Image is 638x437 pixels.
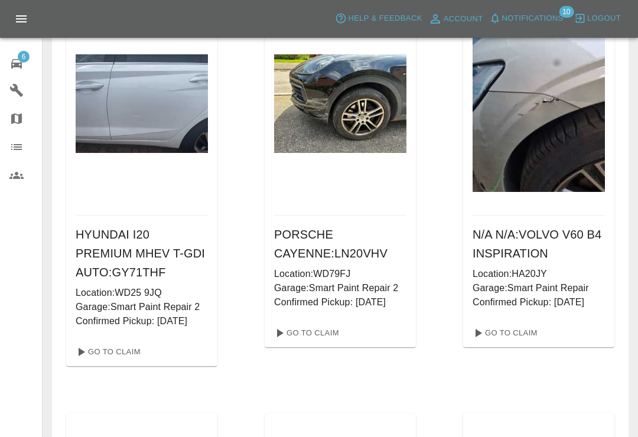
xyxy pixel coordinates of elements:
a: Go To Claim [71,343,144,361]
button: Logout [571,9,624,28]
p: Garage: Smart Paint Repair [473,281,605,295]
a: Account [425,9,486,28]
p: Garage: Smart Paint Repair 2 [76,300,208,314]
h6: PORSCHE CAYENNE : LN20VHV [274,225,406,263]
p: Location: WD79FJ [274,267,406,281]
button: Open drawer [7,5,35,33]
p: Location: WD25 9JQ [76,286,208,300]
a: Go To Claim [468,324,541,343]
p: Confirmed Pickup: [DATE] [76,314,208,328]
p: Location: HA20JY [473,267,605,281]
span: 10 [559,6,574,18]
p: Confirmed Pickup: [DATE] [473,295,605,309]
p: Garage: Smart Paint Repair 2 [274,281,406,295]
span: Account [444,12,483,26]
button: Notifications [486,9,567,28]
button: Help & Feedback [332,9,425,28]
p: Confirmed Pickup: [DATE] [274,295,406,309]
span: Help & Feedback [348,12,422,25]
a: Go To Claim [269,324,342,343]
h6: HYUNDAI I20 PREMIUM MHEV T-GDI AUTO : GY71THF [76,225,208,282]
h6: N/A N/A : VOLVO V60 B4 INSPIRATION [473,225,605,263]
span: 6 [18,51,30,63]
span: Logout [587,12,621,25]
span: Notifications [502,12,564,25]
